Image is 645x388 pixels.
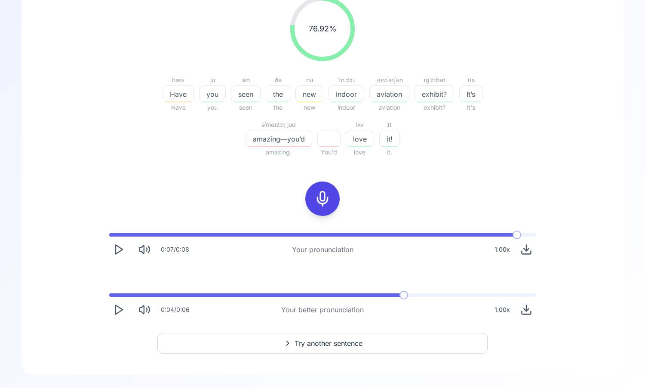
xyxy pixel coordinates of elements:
[199,102,226,113] span: you
[295,85,323,102] button: new
[157,333,488,354] button: Try another sentence
[317,147,341,157] span: You'd
[266,75,290,85] div: ðə
[329,89,364,99] span: indoor
[163,85,194,102] button: Have
[266,102,290,113] span: the
[266,85,290,102] button: the
[109,240,128,259] button: Play
[231,85,261,102] button: seen
[231,102,261,113] span: seen
[296,89,323,99] span: new
[163,89,193,99] span: Have
[415,89,454,99] span: exhibit?
[109,300,128,319] button: Play
[309,23,337,35] span: 76.92 %
[370,89,409,99] span: aviation
[459,102,482,113] span: It's
[415,85,454,102] button: exhibit?
[379,120,400,130] div: ɪt
[380,134,399,144] span: it!
[246,120,312,130] div: əˈmeɪzɪŋ jud
[369,102,409,113] span: aviation
[161,245,189,254] div: 0:07 / 0:08
[199,75,226,85] div: ju
[329,102,364,113] span: indoor
[329,85,364,102] button: indoor
[200,89,225,99] span: you
[295,102,323,113] span: new
[459,75,482,85] div: ɪts
[246,134,312,144] span: amazing—you’d
[346,120,374,130] div: lʌv
[491,301,513,318] div: 1.00 x
[161,305,190,314] div: 0:04 / 0:06
[231,75,261,85] div: sin
[460,89,482,99] span: It’s
[346,134,374,144] span: love
[346,130,374,147] button: love
[163,102,194,113] span: Have
[135,240,154,259] button: Mute
[292,244,353,255] div: Your pronunciation
[246,130,312,147] button: amazing—you’d
[295,75,323,85] div: nu
[135,300,154,319] button: Mute
[231,89,260,99] span: seen
[459,85,482,102] button: It’s
[266,89,290,99] span: the
[281,305,364,315] div: Your better pronunciation
[517,240,536,259] button: Download audio
[369,75,409,85] div: ˌeɪviˈeɪʃən
[163,75,194,85] div: hæv
[369,85,409,102] button: aviation
[246,147,312,157] span: amazing.
[295,338,362,348] span: Try another sentence
[415,102,454,113] span: exhibit?
[415,75,454,85] div: ɪɡˈzɪbət
[346,147,374,157] span: love
[329,75,364,85] div: ˈɪnˌdɔɹ
[379,147,400,157] span: it.
[517,300,536,319] button: Download audio
[379,130,400,147] button: it!
[199,85,226,102] button: you
[491,241,513,258] div: 1.00 x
